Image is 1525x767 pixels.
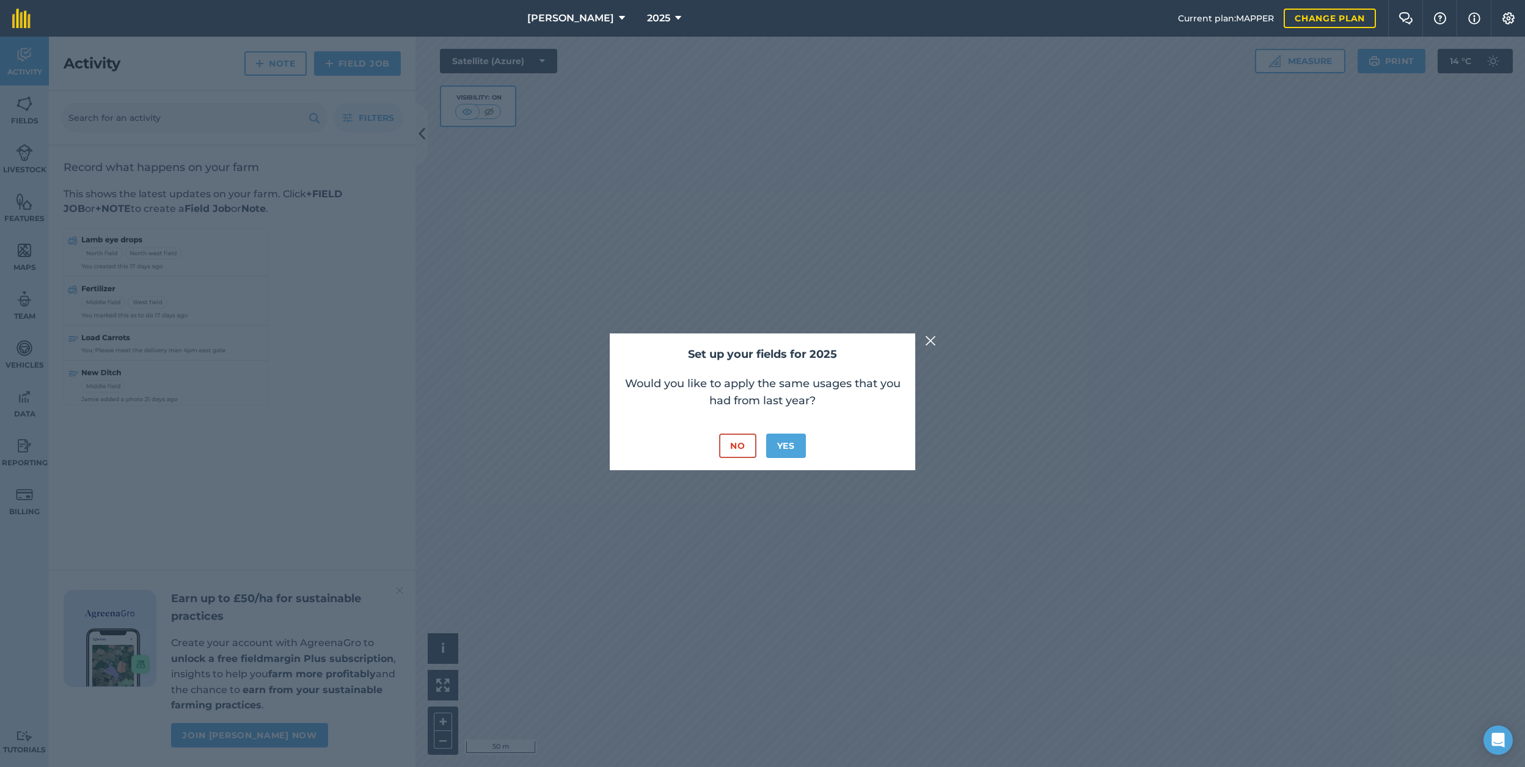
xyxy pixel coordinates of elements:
span: Current plan : MAPPER [1178,12,1274,25]
button: Yes [766,434,806,458]
button: No [719,434,756,458]
h2: Set up your fields for 2025 [622,346,903,363]
img: svg+xml;base64,PHN2ZyB4bWxucz0iaHR0cDovL3d3dy53My5vcmcvMjAwMC9zdmciIHdpZHRoPSIxNyIgaGVpZ2h0PSIxNy... [1468,11,1480,26]
div: Open Intercom Messenger [1483,725,1513,755]
p: Would you like to apply the same usages that you had from last year? [622,375,903,409]
img: A cog icon [1501,12,1516,24]
img: A question mark icon [1433,12,1447,24]
img: Two speech bubbles overlapping with the left bubble in the forefront [1399,12,1413,24]
span: [PERSON_NAME] [527,11,614,26]
img: fieldmargin Logo [12,9,31,28]
span: 2025 [647,11,670,26]
a: Change plan [1284,9,1376,28]
img: svg+xml;base64,PHN2ZyB4bWxucz0iaHR0cDovL3d3dy53My5vcmcvMjAwMC9zdmciIHdpZHRoPSIyMiIgaGVpZ2h0PSIzMC... [925,333,936,348]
